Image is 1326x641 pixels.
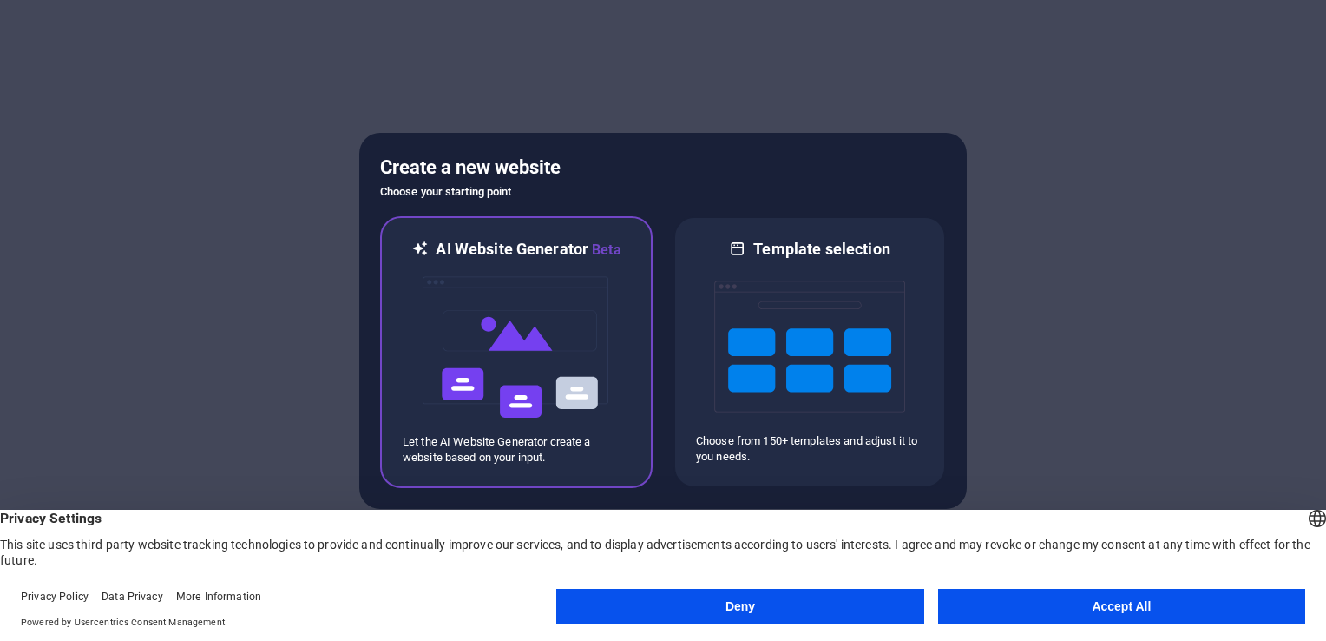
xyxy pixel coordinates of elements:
[696,433,923,465] p: Choose from 150+ templates and adjust it to you needs.
[380,154,946,182] h5: Create a new website
[403,434,630,466] p: Let the AI Website Generator create a website based on your input.
[380,182,946,202] h6: Choose your starting point
[753,239,889,260] h6: Template selection
[421,261,612,434] img: ai
[588,241,621,258] span: Beta
[436,239,620,261] h6: AI Website Generator
[380,216,653,488] div: AI Website GeneratorBetaaiLet the AI Website Generator create a website based on your input.
[673,216,946,488] div: Template selectionChoose from 150+ templates and adjust it to you needs.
